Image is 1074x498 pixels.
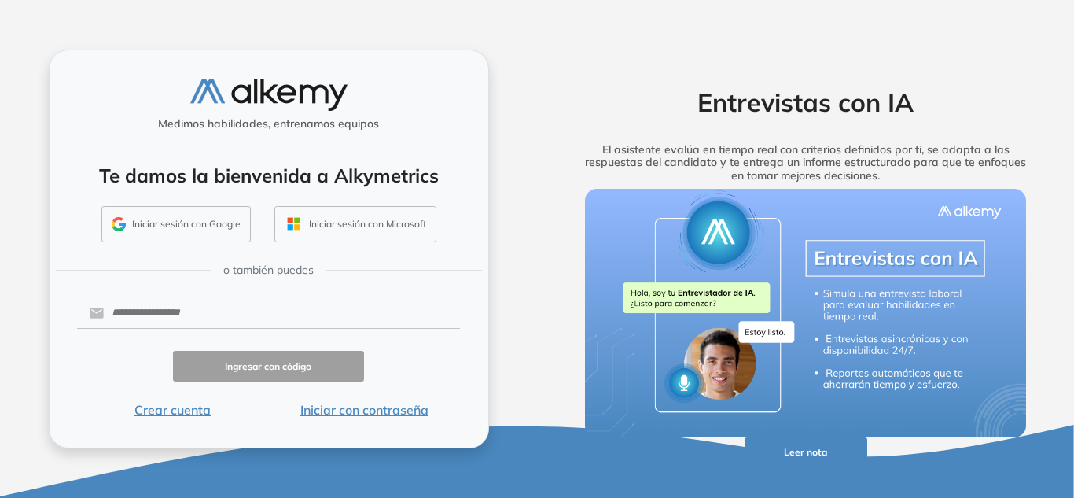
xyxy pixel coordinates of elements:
button: Crear cuenta [77,400,269,419]
h4: Te damos la bienvenida a Alkymetrics [70,164,468,187]
div: Widget de chat [791,315,1074,498]
span: o también puedes [223,262,314,279]
button: Iniciar con contraseña [268,400,460,419]
img: OUTLOOK_ICON [285,215,303,233]
h5: El asistente evalúa en tiempo real con criterios definidos por ti, se adapta a las respuestas del... [561,143,1051,183]
iframe: Chat Widget [791,315,1074,498]
img: img-more-info [585,189,1027,437]
button: Leer nota [745,437,867,468]
h5: Medimos habilidades, entrenamos equipos [56,117,482,131]
h2: Entrevistas con IA [561,87,1051,117]
button: Ingresar con código [173,351,365,382]
button: Iniciar sesión con Google [101,206,251,242]
button: Iniciar sesión con Microsoft [274,206,436,242]
img: logo-alkemy [190,79,348,111]
img: GMAIL_ICON [112,217,126,231]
